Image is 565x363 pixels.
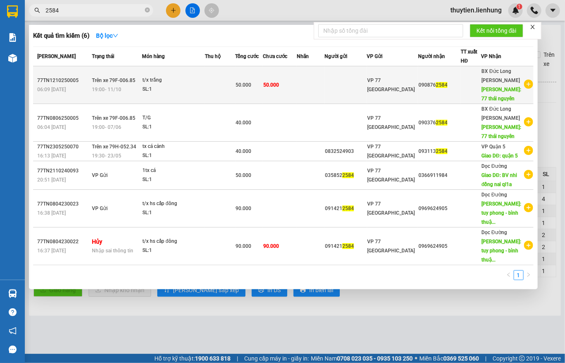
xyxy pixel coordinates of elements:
img: warehouse-icon [8,289,17,298]
div: 77TN2110240093 [37,167,89,175]
span: VP 77 [GEOGRAPHIC_DATA] [368,201,415,216]
div: 77TN0806250005 [37,114,89,123]
div: SL: 1 [142,85,204,94]
img: solution-icon [8,33,17,42]
span: 2584 [342,172,354,178]
span: close-circle [145,7,150,15]
div: 0366911984 [418,171,460,180]
div: T/G [142,114,204,123]
h3: Kết quả tìm kiếm ( 6 ) [33,31,89,40]
span: VP Quận 5 [481,144,505,150]
li: Next Page [524,270,534,280]
span: 50.000 [236,82,252,88]
span: 2584 [436,148,447,154]
div: SL: 1 [142,175,204,184]
span: VP Gửi [92,172,108,178]
span: VP 77 [GEOGRAPHIC_DATA] [368,239,415,254]
span: Món hàng [142,53,165,59]
div: 090376 [418,119,460,127]
span: Người nhận [418,53,445,59]
span: 40.000 [236,148,252,154]
span: 06:09 [DATE] [37,87,66,92]
span: 50.000 [236,172,252,178]
span: plus-circle [524,241,533,250]
div: 0832524903 [325,147,367,156]
span: 50.000 [263,82,279,88]
span: Nhập sai thông tin [92,248,133,254]
div: SL: 1 [142,151,204,160]
span: Dọc Đường [481,192,507,198]
span: 16:37 [DATE] [37,248,66,254]
div: SL: 1 [142,123,204,132]
span: close-circle [145,7,150,12]
button: Kết nối tổng đài [470,24,523,37]
input: Nhập số tổng đài [318,24,463,37]
span: VP Gửi [92,206,108,211]
span: 16:38 [DATE] [37,210,66,216]
span: 06:04 [DATE] [37,124,66,130]
span: 90.000 [263,243,279,249]
span: 16:13 [DATE] [37,153,66,159]
span: VP 77 [GEOGRAPHIC_DATA] [368,115,415,130]
div: 77TN0804230023 [37,200,89,208]
span: Người gửi [325,53,347,59]
span: 40.000 [236,120,252,126]
div: t/x hs cấp đông [142,237,204,246]
div: 77TN0804230022 [37,237,89,246]
li: 1 [514,270,524,280]
span: plus-circle [524,170,533,179]
span: plus-circle [524,146,533,155]
span: 90.000 [236,243,252,249]
span: Trên xe 79H-052.34 [92,144,136,150]
span: right [526,272,531,277]
span: Dọc Đường [481,163,507,169]
li: Previous Page [504,270,514,280]
span: [PERSON_NAME] [37,53,76,59]
span: 20:51 [DATE] [37,177,66,183]
strong: Bộ lọc [96,32,118,39]
span: [PERSON_NAME]: tuy phong - bình thuậ... [481,201,521,225]
span: 19:30 - 23/05 [92,153,121,159]
button: Bộ lọcdown [89,29,125,42]
div: 77TN2305250070 [37,143,89,151]
div: 091421 [325,204,367,213]
strong: Hủy [92,238,102,245]
div: tx cá cảnh [142,142,204,151]
span: Dọc Đường [481,230,507,235]
div: 093113 [418,147,460,156]
div: SL: 1 [142,246,204,255]
span: TT xuất HĐ [461,49,477,64]
input: Tìm tên, số ĐT hoặc mã đơn [46,6,143,15]
span: Tổng cước [236,53,259,59]
span: plus-circle [524,203,533,212]
div: t/x trắng [142,76,204,85]
span: BX Đức Long [PERSON_NAME] [481,68,520,83]
span: left [506,272,511,277]
span: down [113,33,118,39]
span: Chưa cước [263,53,287,59]
span: Trên xe 79F-006.85 [92,77,135,83]
span: 2584 [436,82,447,88]
span: VP 77 [GEOGRAPHIC_DATA] [368,168,415,183]
span: Giao DĐ: BV nhi đồng nai ql1a [481,172,517,187]
span: [PERSON_NAME]: 77 thái nguyên [481,87,521,102]
div: 090876 [418,81,460,90]
span: [PERSON_NAME]: 77 thái nguyên [481,124,521,139]
span: BX Đức Long [PERSON_NAME] [481,106,520,121]
span: Kết nối tổng đài [476,26,517,35]
span: 2584 [342,243,354,249]
span: close [530,24,536,30]
span: Trạng thái [92,53,114,59]
img: warehouse-icon [8,54,17,63]
span: 19:00 - 07/06 [92,124,121,130]
span: plus-circle [524,80,533,89]
span: 19:00 - 11/10 [92,87,121,92]
img: logo-vxr [7,5,18,18]
a: 1 [514,271,523,280]
span: question-circle [9,308,17,316]
span: message [9,346,17,353]
div: 1tx cá [142,166,204,175]
div: 091421 [325,242,367,251]
div: 77TN1210250005 [37,76,89,85]
span: VP Gửi [367,53,383,59]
